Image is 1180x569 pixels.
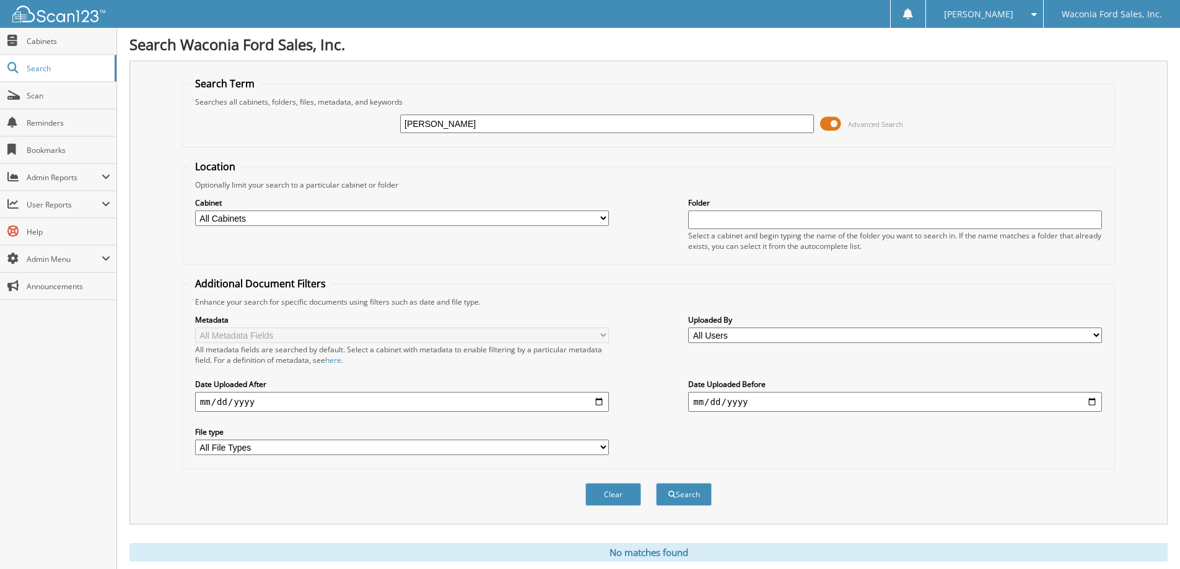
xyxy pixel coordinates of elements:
[688,379,1102,389] label: Date Uploaded Before
[27,145,110,155] span: Bookmarks
[195,379,609,389] label: Date Uploaded After
[195,198,609,208] label: Cabinet
[27,63,108,74] span: Search
[848,119,903,129] span: Advanced Search
[195,427,609,437] label: File type
[189,277,332,290] legend: Additional Document Filters
[12,6,105,22] img: scan123-logo-white.svg
[688,392,1102,412] input: end
[27,36,110,46] span: Cabinets
[195,344,609,365] div: All metadata fields are searched by default. Select a cabinet with metadata to enable filtering b...
[195,392,609,412] input: start
[325,355,341,365] a: here
[129,34,1168,54] h1: Search Waconia Ford Sales, Inc.
[688,230,1102,251] div: Select a cabinet and begin typing the name of the folder you want to search in. If the name match...
[27,90,110,101] span: Scan
[189,297,1108,307] div: Enhance your search for specific documents using filters such as date and file type.
[189,97,1108,107] div: Searches all cabinets, folders, files, metadata, and keywords
[189,77,261,90] legend: Search Term
[195,315,609,325] label: Metadata
[27,281,110,292] span: Announcements
[656,483,712,506] button: Search
[585,483,641,506] button: Clear
[189,160,242,173] legend: Location
[1062,11,1162,18] span: Waconia Ford Sales, Inc.
[27,254,102,264] span: Admin Menu
[27,118,110,128] span: Reminders
[944,11,1013,18] span: [PERSON_NAME]
[688,198,1102,208] label: Folder
[27,172,102,183] span: Admin Reports
[129,543,1168,562] div: No matches found
[688,315,1102,325] label: Uploaded By
[189,180,1108,190] div: Optionally limit your search to a particular cabinet or folder
[27,199,102,210] span: User Reports
[27,227,110,237] span: Help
